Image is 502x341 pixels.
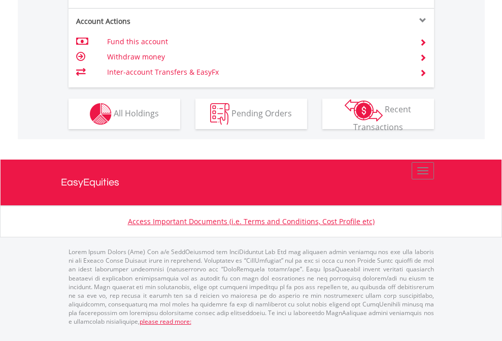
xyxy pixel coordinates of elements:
[195,99,307,129] button: Pending Orders
[322,99,434,129] button: Recent Transactions
[231,107,292,118] span: Pending Orders
[140,317,191,326] a: please read more:
[69,247,434,326] p: Lorem Ipsum Dolors (Ame) Con a/e SeddOeiusmod tem InciDiduntut Lab Etd mag aliquaen admin veniamq...
[107,34,407,49] td: Fund this account
[114,107,159,118] span: All Holdings
[61,160,442,205] a: EasyEquities
[345,99,383,121] img: transactions-zar-wht.png
[210,103,229,125] img: pending_instructions-wht.png
[90,103,112,125] img: holdings-wht.png
[107,49,407,65] td: Withdraw money
[69,16,251,26] div: Account Actions
[107,65,407,80] td: Inter-account Transfers & EasyFx
[69,99,180,129] button: All Holdings
[128,216,375,226] a: Access Important Documents (i.e. Terms and Conditions, Cost Profile etc)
